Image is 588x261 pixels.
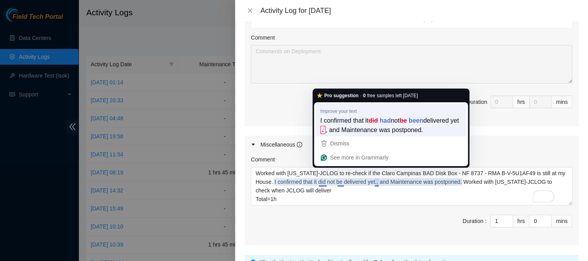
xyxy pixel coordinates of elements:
[551,215,572,227] div: mins
[513,215,530,227] div: hrs
[466,98,487,106] div: Duration
[251,167,572,205] textarea: To enrich screen reader interactions, please activate Accessibility in Grammarly extension settings
[251,33,275,42] label: Comment
[247,7,253,14] span: close
[513,96,530,108] div: hrs
[260,6,579,15] div: Activity Log for [DATE]
[245,7,256,14] button: Close
[251,155,275,164] label: Comment
[297,142,302,147] span: info-circle
[251,142,256,147] span: caret-right
[245,136,579,154] div: Miscellaneous info-circle
[251,45,572,83] textarea: Comment
[551,96,572,108] div: mins
[260,140,302,149] div: Miscellaneous
[462,217,486,225] div: Duration :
